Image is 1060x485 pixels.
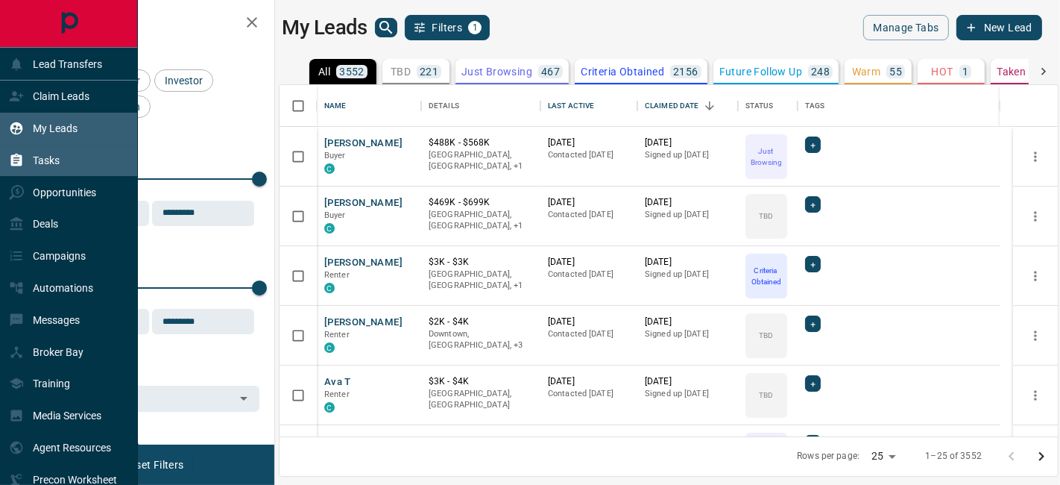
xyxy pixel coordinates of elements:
p: [DATE] [645,256,731,269]
div: + [805,196,821,213]
p: [DATE] [645,196,731,209]
p: [DATE] [548,256,630,269]
div: Last Active [548,85,594,127]
h2: Filters [48,15,259,33]
p: 55 [889,66,902,77]
span: Investor [160,75,208,87]
div: + [805,256,821,272]
p: $488K - $568K [429,137,533,149]
button: Filters1 [405,15,490,40]
div: Tags [798,85,1000,127]
div: + [805,375,821,392]
div: Claimed Date [645,85,699,127]
div: Status [745,85,774,127]
button: more [1024,325,1047,347]
p: 1 [962,66,968,77]
button: [PERSON_NAME] [324,196,403,210]
span: + [810,436,815,451]
button: [PERSON_NAME] [324,316,403,330]
span: + [810,137,815,152]
p: Contacted [DATE] [548,328,630,340]
p: Criteria Obtained [581,66,664,77]
div: Name [317,85,421,127]
p: 248 [811,66,830,77]
p: $2K - $3K [429,435,533,448]
span: + [810,316,815,331]
p: Contacted [DATE] [548,269,630,281]
div: condos.ca [324,342,335,353]
p: [DATE] [548,137,630,149]
p: Signed up [DATE] [645,328,731,340]
div: Name [324,85,347,127]
p: $3K - $3K [429,256,533,269]
p: Signed up [DATE] [645,388,731,400]
span: + [810,197,815,212]
p: Contacted [DATE] [548,149,630,161]
p: $3K - $4K [429,375,533,388]
p: Toronto [429,269,533,292]
button: more [1024,265,1047,287]
button: Manage Tabs [863,15,948,40]
button: Go to next page [1026,442,1056,472]
div: condos.ca [324,223,335,234]
div: Details [429,85,459,127]
p: TBD [759,210,773,222]
div: Last Active [540,85,637,127]
span: Renter [324,270,350,280]
p: [DATE] [548,316,630,328]
p: 3552 [339,66,365,77]
div: Status [738,85,798,127]
p: Signed up [DATE] [645,149,731,161]
div: + [805,137,821,153]
p: [DATE] [645,137,731,149]
p: Etobicoke, West End, Toronto [429,328,533,351]
p: Signed up [DATE] [645,209,731,221]
span: Renter [324,330,350,339]
button: Sort [699,96,720,116]
div: condos.ca [324,402,335,413]
p: [DATE] [548,375,630,388]
div: Tags [805,85,825,127]
button: Ava T [324,375,351,389]
p: Criteria Obtained [747,265,786,287]
p: TBD [391,66,411,77]
span: Buyer [324,210,346,220]
p: [DATE] [548,435,630,448]
p: 1–25 of 3552 [925,450,982,463]
span: Buyer [324,151,346,160]
button: more [1024,205,1047,228]
p: TBD [759,330,773,341]
p: Just Browsing [747,145,786,168]
button: [PERSON_NAME] [324,137,403,151]
div: 25 [865,445,901,467]
button: more [1024,145,1047,168]
button: Reset Filters [113,452,193,478]
span: + [810,257,815,272]
p: $469K - $699K [429,196,533,209]
div: Details [421,85,540,127]
button: more [1024,384,1047,407]
p: Future Follow Up [719,66,802,77]
button: [PERSON_NAME] [324,435,403,449]
p: Rows per page: [797,450,859,463]
span: Renter [324,389,350,399]
p: [DATE] [645,316,731,328]
p: HOT [932,66,953,77]
div: + [805,316,821,332]
button: Open [233,388,254,409]
span: + [810,376,815,391]
p: [DATE] [645,435,731,448]
div: Claimed Date [637,85,738,127]
p: Signed up [DATE] [645,269,731,281]
p: [DATE] [645,375,731,388]
p: All [318,66,330,77]
p: $2K - $4K [429,316,533,328]
p: [GEOGRAPHIC_DATA], [GEOGRAPHIC_DATA] [429,388,533,411]
div: condos.ca [324,283,335,293]
p: 221 [420,66,438,77]
p: Contacted [DATE] [548,388,630,400]
button: [PERSON_NAME] [324,256,403,270]
button: search button [375,18,397,37]
p: [DATE] [548,196,630,209]
div: + [805,435,821,451]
